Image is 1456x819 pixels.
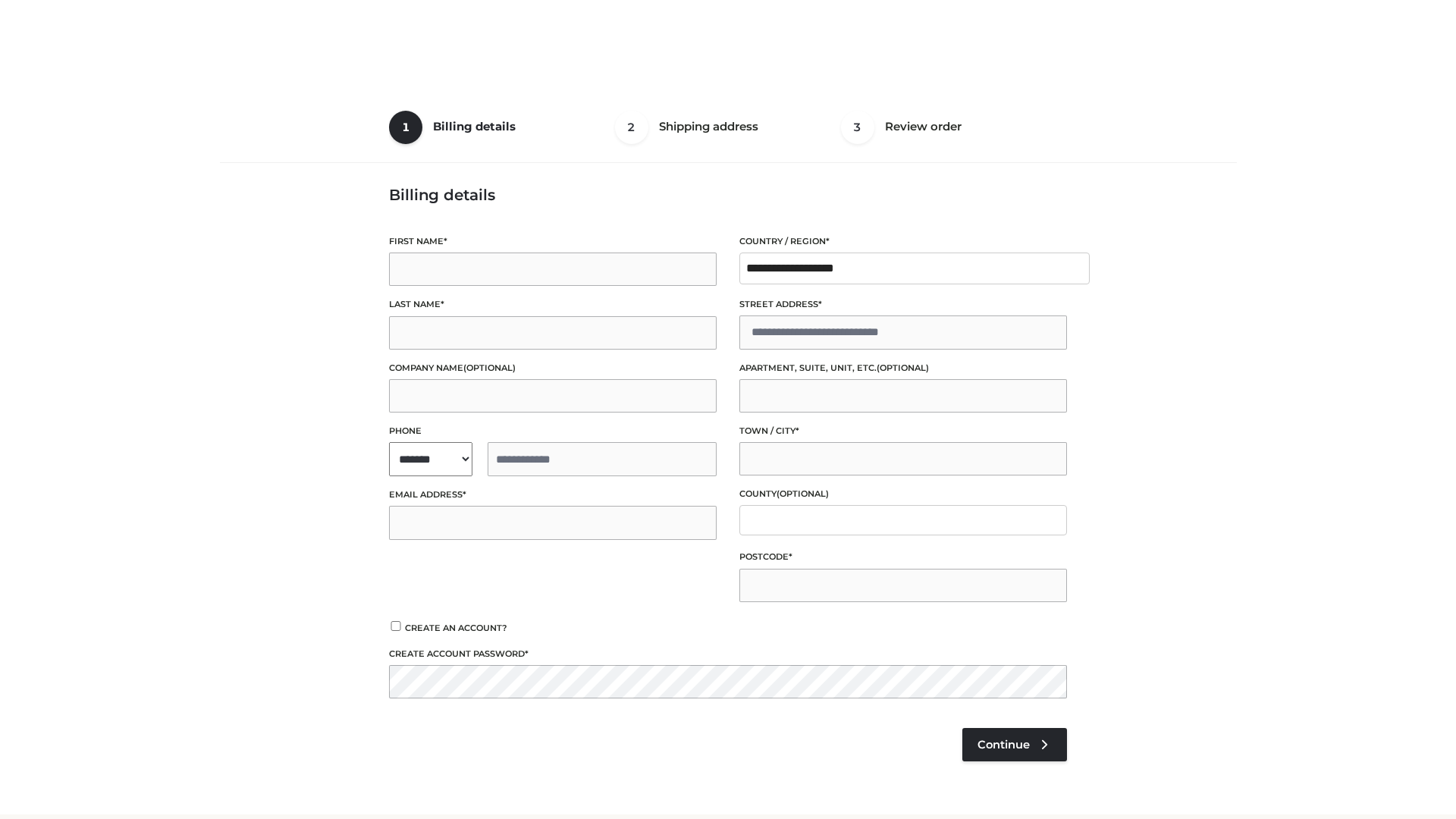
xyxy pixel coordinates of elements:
label: Postcode [739,550,1067,564]
label: Company name [389,361,717,375]
label: Email address [389,488,717,502]
span: 2 [615,111,648,144]
span: (optional) [777,488,829,499]
span: Billing details [433,119,516,133]
span: 3 [841,111,874,144]
span: 1 [389,111,422,144]
h3: Billing details [389,186,1067,204]
label: Town / City [739,424,1067,438]
label: County [739,487,1067,501]
span: (optional) [877,362,929,373]
label: First name [389,234,717,249]
span: Continue [977,738,1030,752]
label: Last name [389,297,717,312]
label: Country / Region [739,234,1067,249]
label: Street address [739,297,1067,312]
label: Phone [389,424,717,438]
label: Apartment, suite, unit, etc. [739,361,1067,375]
span: Shipping address [659,119,758,133]
span: (optional) [463,362,516,373]
span: Create an account? [405,623,507,633]
span: Review order [885,119,962,133]
input: Create an account? [389,621,403,631]
a: Continue [962,728,1067,761]
label: Create account password [389,647,1067,661]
